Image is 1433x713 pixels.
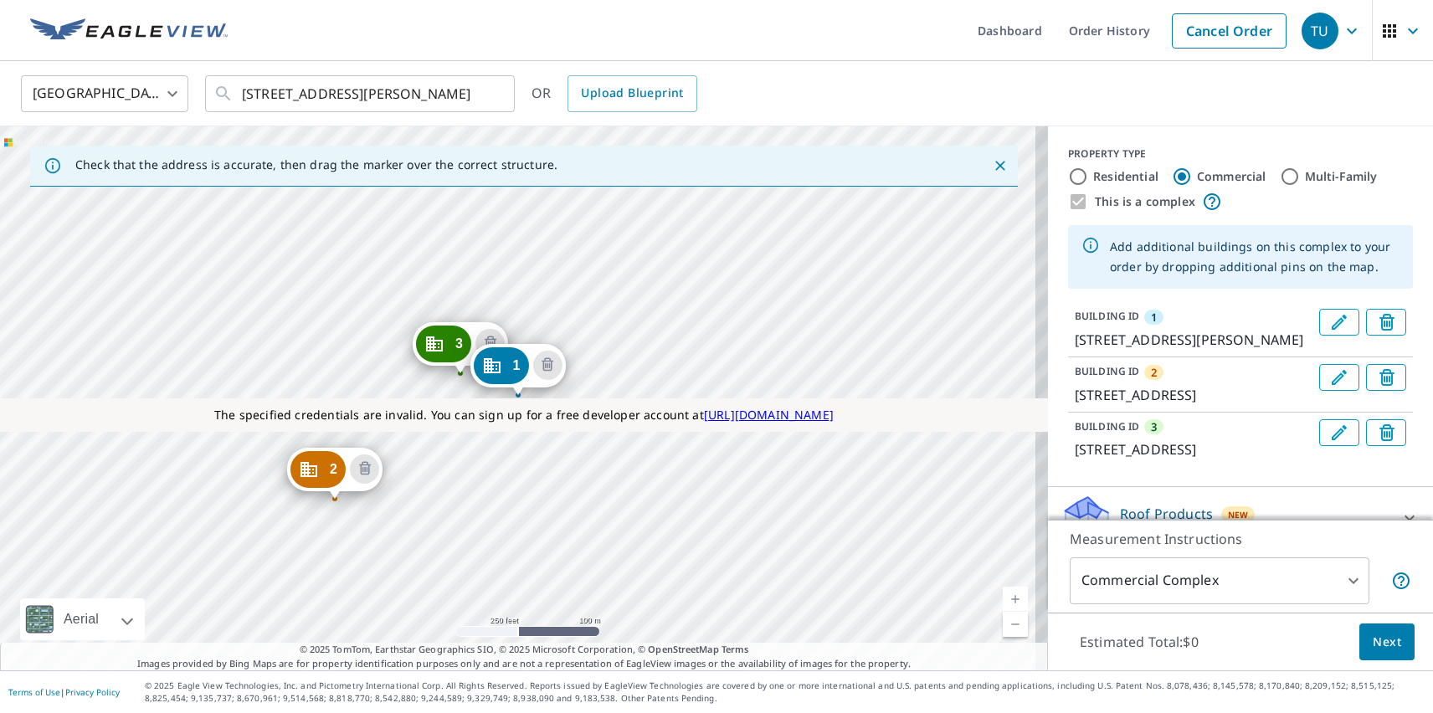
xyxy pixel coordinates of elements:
[1151,365,1157,380] span: 2
[568,75,696,112] a: Upload Blueprint
[1070,529,1411,549] p: Measurement Instructions
[1366,364,1406,391] button: Delete building 2
[1075,439,1312,459] p: [STREET_ADDRESS]
[1110,230,1400,284] div: Add additional buildings on this complex to your order by dropping additional pins on the map.
[455,337,463,350] span: 3
[1391,571,1411,591] span: Each building may require a separate measurement report; if so, your account will be billed per r...
[75,157,557,172] p: Check that the address is accurate, then drag the marker over the correct structure.
[20,598,145,640] div: Aerial
[1359,623,1415,661] button: Next
[1075,309,1139,323] p: BUILDING ID
[1172,13,1287,49] a: Cancel Order
[1319,309,1359,336] button: Edit building 1
[65,686,120,698] a: Privacy Policy
[300,643,749,657] span: © 2025 TomTom, Earthstar Geographics SIO, © 2025 Microsoft Corporation, ©
[1070,557,1369,604] div: Commercial Complex
[350,454,379,484] button: Delete building 2
[1319,419,1359,446] button: Edit building 3
[1302,13,1338,49] div: TU
[1066,623,1212,660] p: Estimated Total: $0
[1319,364,1359,391] button: Edit building 2
[1120,504,1213,524] p: Roof Products
[242,70,480,117] input: Search by address or latitude-longitude
[1151,419,1157,434] span: 3
[8,687,120,697] p: |
[145,680,1425,705] p: © 2025 Eagle View Technologies, Inc. and Pictometry International Corp. All Rights Reserved. Repo...
[533,351,562,380] button: Delete building 1
[581,83,683,104] span: Upload Blueprint
[1075,419,1139,433] p: BUILDING ID
[8,686,60,698] a: Terms of Use
[1061,494,1420,541] div: Roof ProductsNew
[475,329,505,358] button: Delete building 3
[1095,193,1195,210] label: This is a complex
[512,359,520,372] span: 1
[1366,309,1406,336] button: Delete building 1
[989,155,1011,177] button: Close
[1151,310,1157,325] span: 1
[59,598,104,640] div: Aerial
[1366,419,1406,446] button: Delete building 3
[1003,587,1028,612] a: Current Level 17, Zoom In
[21,70,188,117] div: [GEOGRAPHIC_DATA]
[470,344,565,396] div: Dropped pin, building 1, Commercial property, 600 Davis St Austin, TX 78701
[1093,168,1158,185] label: Residential
[413,322,508,374] div: Dropped pin, building 3, Commercial property, 505 Willow St Austin, TX 78701
[1305,168,1378,185] label: Multi-Family
[1228,508,1249,521] span: New
[532,75,697,112] div: OR
[1068,146,1413,162] div: PROPERTY TYPE
[330,463,337,475] span: 2
[1075,385,1312,405] p: [STREET_ADDRESS]
[648,643,718,655] a: OpenStreetMap
[722,643,749,655] a: Terms
[1197,168,1266,185] label: Commercial
[30,18,228,44] img: EV Logo
[704,407,834,423] a: [URL][DOMAIN_NAME]
[1075,364,1139,378] p: BUILDING ID
[1003,612,1028,637] a: Current Level 17, Zoom Out
[1373,632,1401,653] span: Next
[287,448,383,500] div: Dropped pin, building 2, Commercial property, 78 Trinity St Austin, TX 78701
[1075,330,1312,350] p: [STREET_ADDRESS][PERSON_NAME]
